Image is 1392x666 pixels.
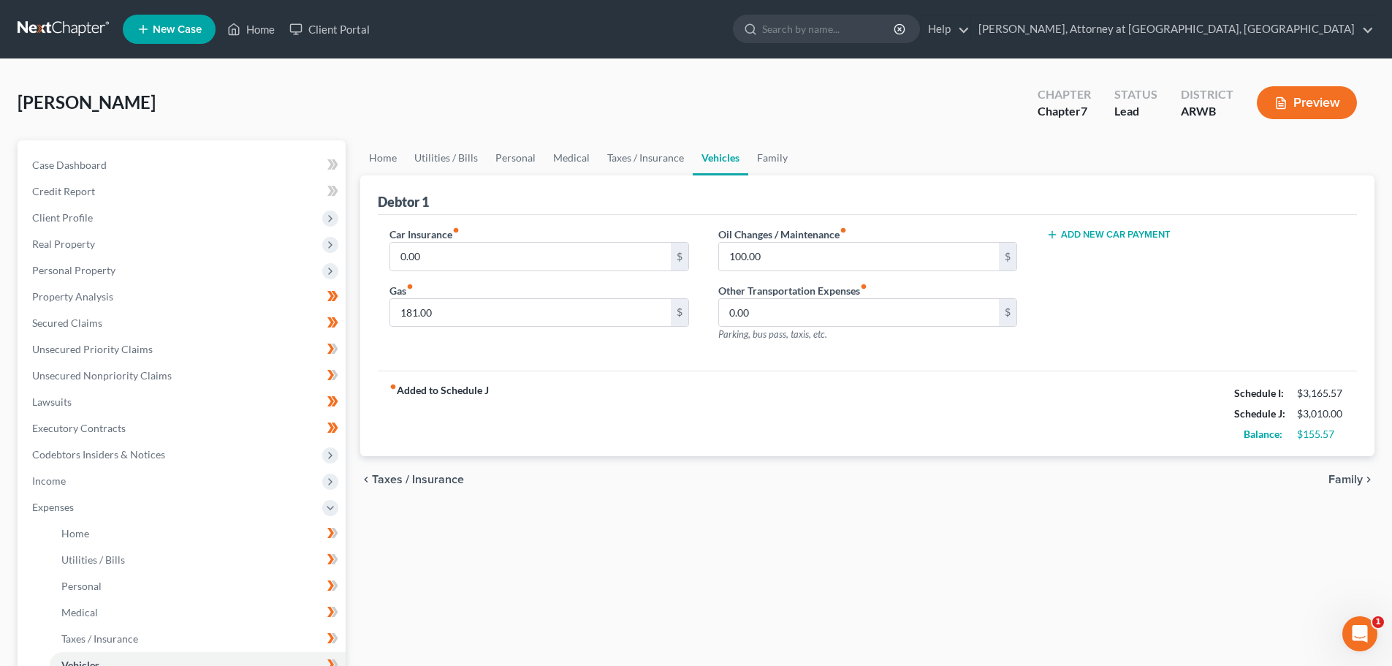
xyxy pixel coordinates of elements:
div: $ [671,299,688,327]
a: Family [748,140,796,175]
a: Utilities / Bills [50,547,346,573]
div: $3,010.00 [1297,406,1345,421]
span: Secured Claims [32,317,102,329]
div: Lead [1114,103,1157,120]
span: Real Property [32,238,95,250]
a: Personal [50,573,346,599]
span: Unsecured Nonpriority Claims [32,369,172,382]
span: Property Analysis [32,290,113,303]
span: 1 [1372,616,1384,628]
i: fiber_manual_record [389,383,397,390]
div: District [1181,86,1233,103]
span: Expenses [32,501,74,513]
span: Codebtors Insiders & Notices [32,448,165,461]
span: Home [61,527,89,540]
a: Home [50,521,346,547]
span: Executory Contracts [32,422,126,434]
span: New Case [153,24,202,35]
i: fiber_manual_record [452,227,460,234]
strong: Balance: [1244,428,1282,440]
button: chevron_left Taxes / Insurance [360,474,464,485]
span: 7 [1081,104,1087,118]
a: Taxes / Insurance [50,626,346,652]
a: Secured Claims [20,310,346,336]
input: Search by name... [762,15,896,42]
div: $3,165.57 [1297,386,1345,401]
a: Home [220,16,282,42]
span: Personal Property [32,264,115,276]
span: Case Dashboard [32,159,107,171]
a: Medical [50,599,346,626]
a: Unsecured Priority Claims [20,336,346,363]
span: Personal [61,580,102,592]
a: Utilities / Bills [406,140,487,175]
button: Preview [1257,86,1357,119]
a: Case Dashboard [20,152,346,178]
a: Home [360,140,406,175]
div: $ [999,243,1016,270]
a: Personal [487,140,544,175]
span: Lawsuits [32,396,72,408]
a: Executory Contracts [20,415,346,442]
span: Unsecured Priority Claims [32,343,153,355]
label: Car Insurance [389,227,460,242]
div: $ [999,299,1016,327]
i: chevron_right [1363,474,1374,485]
i: fiber_manual_record [860,283,867,290]
a: [PERSON_NAME], Attorney at [GEOGRAPHIC_DATA], [GEOGRAPHIC_DATA] [971,16,1374,42]
span: Credit Report [32,185,95,197]
label: Gas [389,283,414,298]
a: Unsecured Nonpriority Claims [20,363,346,389]
a: Help [921,16,970,42]
input: -- [719,299,999,327]
span: Medical [61,606,98,618]
div: $ [671,243,688,270]
i: fiber_manual_record [406,283,414,290]
div: ARWB [1181,103,1233,120]
i: chevron_left [360,474,372,485]
strong: Schedule J: [1234,407,1285,420]
input: -- [390,243,670,270]
a: Vehicles [693,140,748,175]
i: fiber_manual_record [840,227,847,234]
div: $155.57 [1297,427,1345,442]
span: Parking, bus pass, taxis, etc. [718,328,827,340]
a: Medical [544,140,598,175]
strong: Schedule I: [1234,387,1284,399]
div: Chapter [1038,86,1091,103]
a: Taxes / Insurance [598,140,693,175]
div: Chapter [1038,103,1091,120]
div: Debtor 1 [378,193,429,211]
span: Utilities / Bills [61,553,125,566]
a: Credit Report [20,178,346,205]
span: [PERSON_NAME] [18,91,156,113]
label: Oil Changes / Maintenance [718,227,847,242]
iframe: Intercom live chat [1342,616,1377,651]
a: Lawsuits [20,389,346,415]
span: Taxes / Insurance [61,632,138,645]
label: Other Transportation Expenses [718,283,867,298]
a: Client Portal [282,16,377,42]
span: Taxes / Insurance [372,474,464,485]
a: Property Analysis [20,284,346,310]
strong: Added to Schedule J [389,383,489,444]
span: Family [1328,474,1363,485]
input: -- [719,243,999,270]
button: Family chevron_right [1328,474,1374,485]
div: Status [1114,86,1157,103]
input: -- [390,299,670,327]
button: Add New Car Payment [1046,229,1171,241]
span: Income [32,474,66,487]
span: Client Profile [32,211,93,224]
